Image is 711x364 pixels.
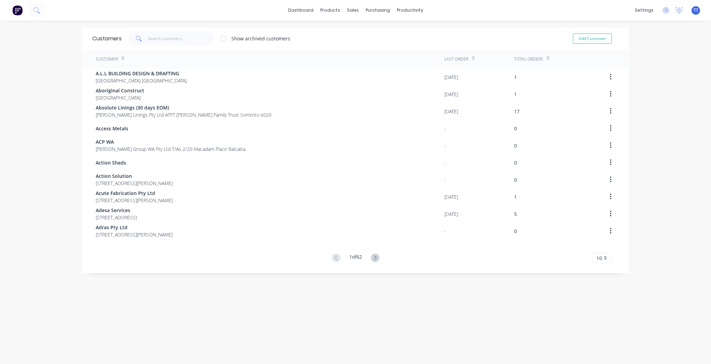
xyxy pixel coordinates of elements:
span: Adesa Services [96,207,137,214]
div: - [444,159,446,166]
div: - [444,227,446,235]
div: 0 [514,159,517,166]
div: 0 [514,176,517,183]
div: [DATE] [444,193,458,200]
div: - [444,176,446,183]
span: ACP WA [96,138,245,145]
div: Show archived customers [231,35,290,42]
span: [STREET_ADDRESS][PERSON_NAME] [96,197,173,204]
div: - [444,142,446,149]
span: Action Sheds [96,159,126,166]
div: Customer [96,56,118,62]
div: - [444,125,446,132]
div: purchasing [362,5,393,15]
span: [PERSON_NAME] Linings Pty Ltd ATFT [PERSON_NAME] Family Trust Sorrento 6020 [96,111,271,118]
div: 1 [514,74,517,81]
div: 0 [514,227,517,235]
div: 1 of 62 [349,253,362,263]
div: Last Order [444,56,468,62]
span: [GEOGRAPHIC_DATA] [96,94,144,101]
img: Factory [12,5,23,15]
button: Add Customer [573,34,612,44]
span: [STREET_ADDRESS][PERSON_NAME] [96,231,173,238]
span: [STREET_ADDRESS] [96,214,137,221]
span: [STREET_ADDRESS][PERSON_NAME] [96,180,173,187]
span: Access Metals [96,125,128,132]
div: 5 [514,210,517,218]
a: dashboard [285,5,317,15]
div: [DATE] [444,108,458,115]
div: settings [631,5,657,15]
div: 1 [514,193,517,200]
span: A.L.L BUILDING DESIGN & DRAFTING [96,70,187,77]
span: Aboriginal Construct [96,87,144,94]
input: Search customers... [148,32,214,45]
span: Absolute Linings (30 days EOM) [96,104,271,111]
span: Action Solution [96,172,173,180]
div: 0 [514,125,517,132]
div: sales [344,5,362,15]
span: [PERSON_NAME] Group WA Pty Ltd T/As 2/20 Macadam Place Balcatta [96,145,245,153]
div: productivity [393,5,427,15]
div: 0 [514,142,517,149]
span: Adras Pty Ltd [96,224,173,231]
div: [DATE] [444,74,458,81]
span: [GEOGRAPHIC_DATA] [GEOGRAPHIC_DATA] [96,77,187,84]
span: 10 [596,255,602,262]
div: 17 [514,108,520,115]
div: [DATE] [444,91,458,98]
span: TT [694,7,698,13]
div: Total Orders [514,56,543,62]
div: 1 [514,91,517,98]
div: Customers [92,35,122,43]
div: [DATE] [444,210,458,218]
div: products [317,5,344,15]
span: Acute Fabrication Pty Ltd [96,190,173,197]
